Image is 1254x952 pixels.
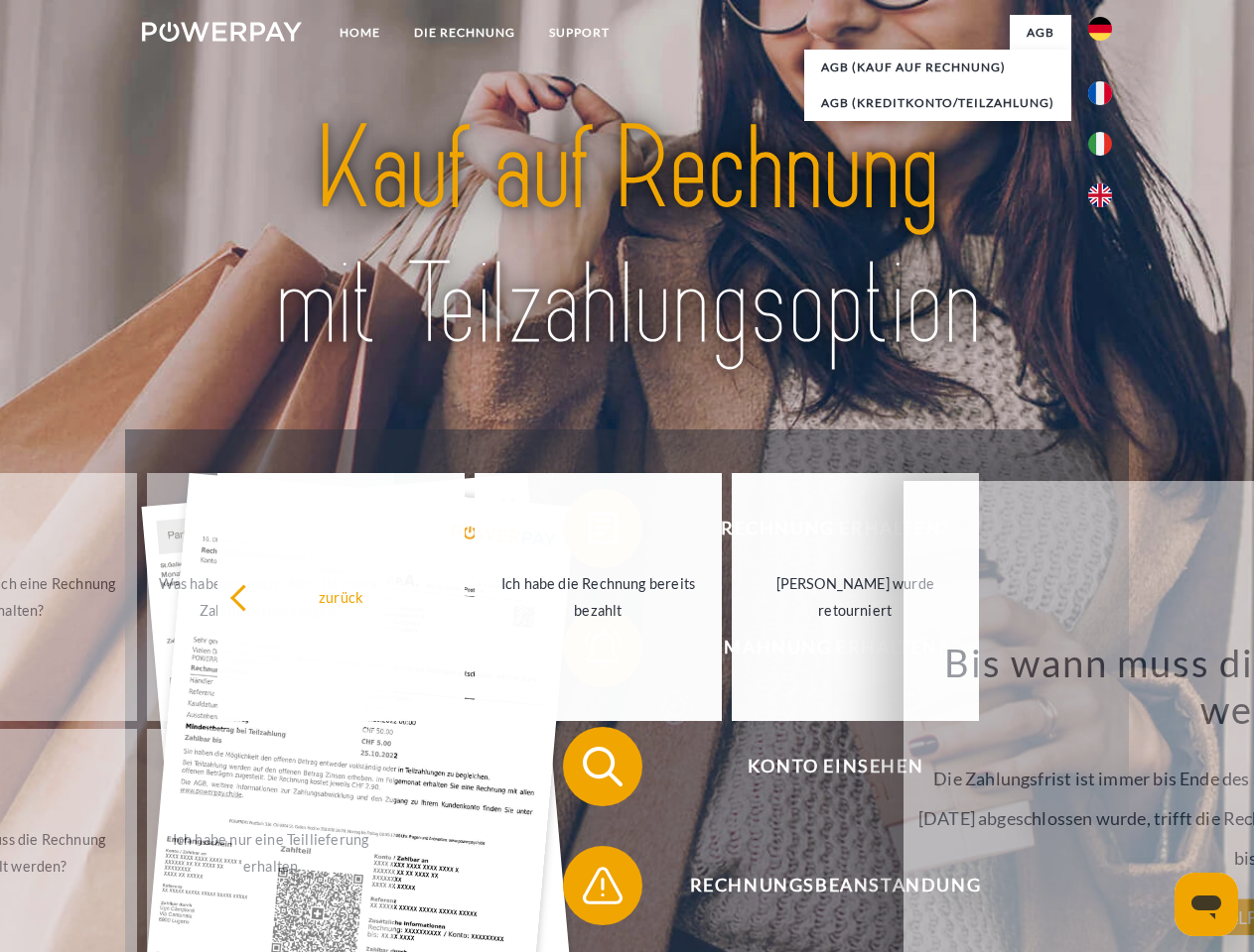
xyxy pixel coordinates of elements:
img: it [1088,132,1112,156]
div: [PERSON_NAME] wurde retourniert [744,570,967,624]
div: Ich habe die Rechnung bereits bezahlt [487,570,710,624]
div: zurück [229,583,453,610]
a: SUPPORT [532,15,627,51]
img: logo-powerpay-white.svg [142,22,302,42]
img: fr [1088,81,1112,105]
img: qb_search.svg [578,742,627,791]
div: Was habe ich noch offen, ist meine Zahlung eingegangen? [159,570,382,624]
span: Konto einsehen [592,727,1078,806]
a: Was habe ich noch offen, ist meine Zahlung eingegangen? [147,473,394,721]
a: AGB (Kreditkonto/Teilzahlung) [804,85,1071,121]
img: title-powerpay_de.svg [190,95,1064,380]
button: Rechnungsbeanstandung [563,846,1079,925]
a: AGB (Kauf auf Rechnung) [804,50,1071,85]
a: agb [1010,15,1071,51]
img: en [1088,183,1112,207]
a: Home [323,15,397,51]
iframe: Schaltfläche zum Öffnen des Messaging-Fensters [1175,873,1238,936]
img: de [1088,17,1112,41]
div: Ich habe nur eine Teillieferung erhalten [159,826,382,880]
button: Konto einsehen [563,727,1079,806]
a: DIE RECHNUNG [397,15,532,51]
img: qb_warning.svg [578,861,627,910]
span: Rechnungsbeanstandung [592,846,1078,925]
